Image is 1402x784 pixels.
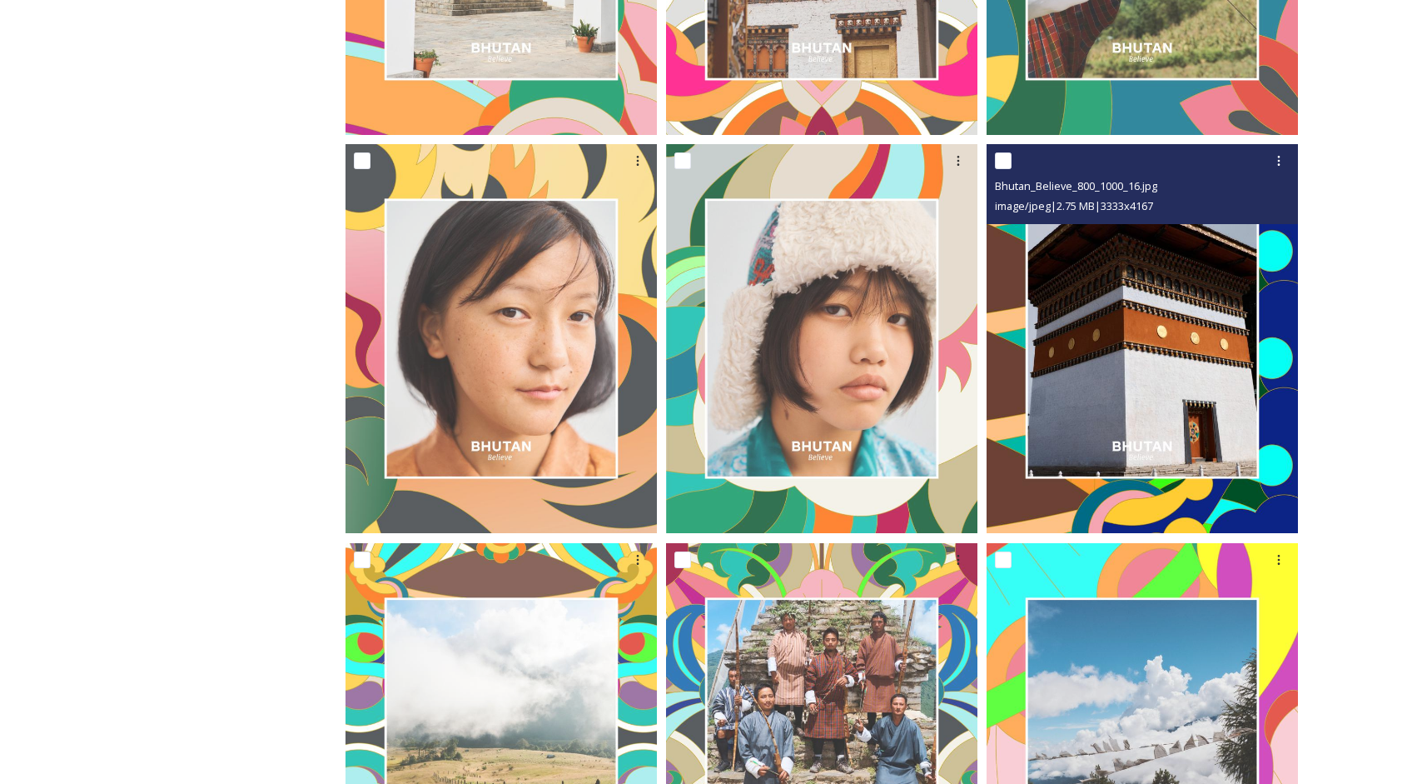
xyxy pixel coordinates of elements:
img: Bhutan_Believe_800_1000_8.jpg [666,144,977,534]
img: Bhutan_Believe_800_1000_16.jpg [987,144,1298,534]
span: Bhutan_Believe_800_1000_16.jpg [995,178,1157,193]
span: image/jpeg | 2.75 MB | 3333 x 4167 [995,198,1153,213]
img: Bhutan_Believe_800_1000_9.jpg [346,144,657,534]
